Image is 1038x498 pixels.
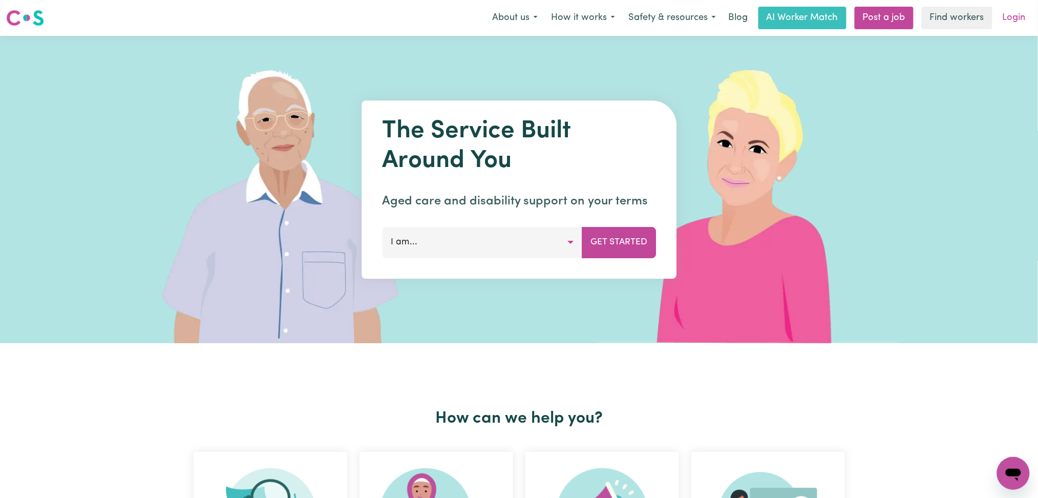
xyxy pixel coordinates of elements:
[6,9,44,27] img: Careseekers logo
[382,192,656,211] p: Aged care and disability support on your terms
[187,409,851,428] h2: How can we help you?
[485,7,544,29] button: About us
[723,7,754,29] a: Blog
[997,7,1032,29] a: Login
[382,117,656,176] h1: The Service Built Around You
[382,227,582,258] button: I am...
[582,227,656,258] button: Get Started
[855,7,914,29] a: Post a job
[758,7,846,29] a: AI Worker Match
[997,457,1030,490] iframe: Button to launch messaging window
[622,7,723,29] button: Safety & resources
[6,6,44,30] a: Careseekers logo
[922,7,992,29] a: Find workers
[544,7,622,29] button: How it works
